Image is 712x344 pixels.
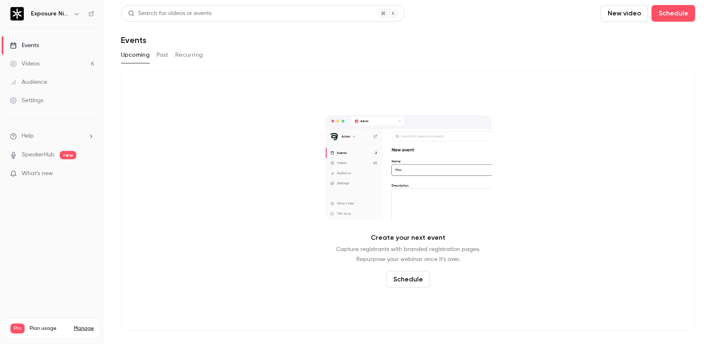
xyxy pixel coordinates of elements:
[10,324,25,334] span: Pro
[128,9,211,18] div: Search for videos or events
[652,5,695,22] button: Schedule
[156,48,169,62] button: Past
[175,48,203,62] button: Recurring
[10,7,24,20] img: Exposure Ninja
[386,271,430,288] button: Schedule
[121,35,146,45] h1: Events
[601,5,648,22] button: New video
[22,132,34,141] span: Help
[22,151,55,159] a: SpeakerHub
[336,244,480,264] p: Capture registrants with branded registration pages. Repurpose your webinar once it's over.
[10,132,94,141] li: help-dropdown-opener
[10,78,47,86] div: Audience
[60,151,76,159] span: new
[30,325,69,332] span: Plan usage
[371,233,445,243] p: Create your next event
[22,169,53,178] span: What's new
[121,48,150,62] button: Upcoming
[74,325,94,332] a: Manage
[10,60,40,68] div: Videos
[10,41,39,50] div: Events
[31,10,70,18] h6: Exposure Ninja
[10,96,43,105] div: Settings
